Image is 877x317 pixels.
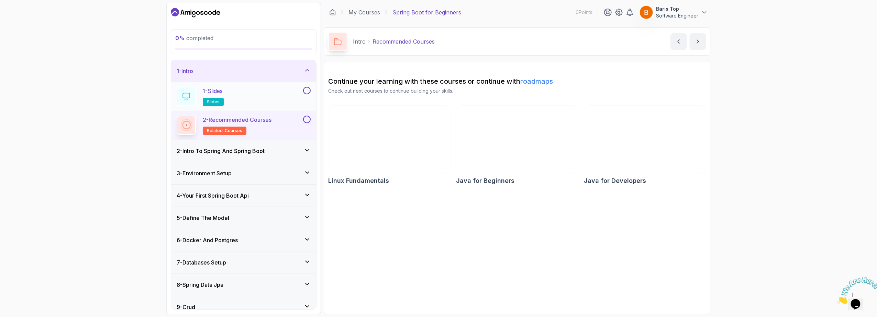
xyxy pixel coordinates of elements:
[353,37,366,46] p: Intro
[175,35,213,42] span: completed
[456,176,514,186] h2: Java for Beginners
[177,169,232,177] h3: 3 - Environment Setup
[3,3,5,9] span: 1
[177,236,238,244] h3: 6 - Docker And Postgres
[171,140,316,162] button: 2-Intro To Spring And Spring Boot
[175,35,185,42] span: 0 %
[171,229,316,251] button: 6-Docker And Postgres
[329,106,450,174] img: Linux Fundamentals card
[3,3,45,30] img: Chat attention grabber
[520,77,553,85] a: roadmaps
[392,8,461,16] p: Spring Boot for Beginners
[834,274,877,307] iframe: chat widget
[690,33,706,50] button: next content
[177,147,265,155] h3: 2 - Intro To Spring And Spring Boot
[171,162,316,184] button: 3-Environment Setup
[456,106,578,174] img: Java for Beginners card
[656,12,698,19] p: Software Engineer
[177,116,311,135] button: 2-Recommended Coursesrelated-courses
[177,87,311,106] button: 1-Slidesslides
[177,258,226,267] h3: 7 - Databases Setup
[348,8,380,16] a: My Courses
[640,6,653,19] img: user profile image
[640,5,708,19] button: user profile imageBaris TopSoftware Engineer
[177,67,193,75] h3: 1 - Intro
[670,33,687,50] button: previous content
[203,87,223,95] p: 1 - Slides
[171,274,316,296] button: 8-Spring Data Jpa
[373,37,435,46] p: Recommended Courses
[576,9,592,16] p: 0 Points
[171,251,316,273] button: 7-Databases Setup
[328,77,706,86] h2: Continue your learning with these courses or continue with
[584,105,706,186] a: Java for Developers cardJava for Developers
[171,60,316,82] button: 1-Intro
[177,281,223,289] h3: 8 - Spring Data Jpa
[177,303,195,311] h3: 9 - Crud
[177,214,229,222] h3: 5 - Define The Model
[171,185,316,207] button: 4-Your First Spring Boot Api
[207,128,242,133] span: related-courses
[584,176,646,186] h2: Java for Developers
[584,106,706,174] img: Java for Developers card
[456,105,578,186] a: Java for Beginners cardJava for Beginners
[328,87,706,94] p: Check out next courses to continue building your skills.
[207,99,220,105] span: slides
[171,7,220,18] a: Dashboard
[177,191,249,200] h3: 4 - Your First Spring Boot Api
[171,207,316,229] button: 5-Define The Model
[656,5,698,12] p: Baris Top
[203,116,271,124] p: 2 - Recommended Courses
[328,105,451,186] a: Linux Fundamentals cardLinux Fundamentals
[329,9,336,16] a: Dashboard
[328,176,389,186] h2: Linux Fundamentals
